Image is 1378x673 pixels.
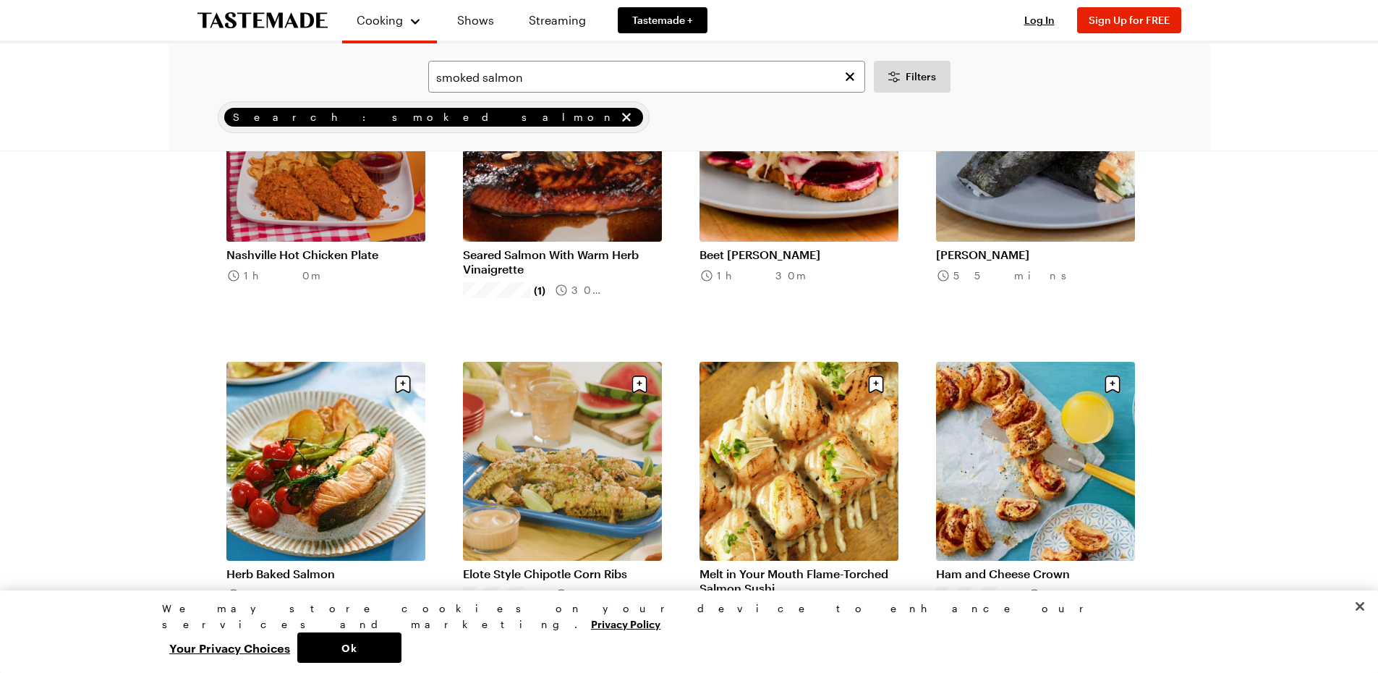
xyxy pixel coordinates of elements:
[591,617,660,630] a: More information about your privacy, opens in a new tab
[463,567,662,581] a: Elote Style Chipotle Corn Ribs ​
[632,13,693,27] span: Tastemade +
[862,371,890,398] button: Save recipe
[463,247,662,276] a: Seared Salmon With Warm Herb Vinaigrette
[699,567,898,596] a: Melt in Your Mouth Flame-Torched Salmon Sushi
[162,632,297,663] button: Your Privacy Choices
[618,109,634,125] button: remove Search: smoked salmon
[1089,14,1170,26] span: Sign Up for FREE
[162,601,1204,663] div: Privacy
[1077,7,1181,33] button: Sign Up for FREE
[699,247,898,262] a: Beet [PERSON_NAME]
[297,632,401,663] button: Ok
[357,6,422,35] button: Cooking
[197,12,328,29] a: To Tastemade Home Page
[906,69,936,84] span: Filters
[1344,591,1376,622] button: Close
[936,567,1135,581] a: Ham and Cheese Crown
[226,247,425,262] a: Nashville Hot Chicken Plate
[936,247,1135,262] a: [PERSON_NAME]
[1011,13,1068,27] button: Log In
[389,371,417,398] button: Save recipe
[357,13,403,27] span: Cooking
[842,69,858,85] button: Clear search
[626,371,653,398] button: Save recipe
[874,61,950,93] button: Desktop filters
[618,7,707,33] a: Tastemade +
[226,567,425,581] a: Herb Baked Salmon
[233,109,616,125] span: Search: smoked salmon
[1099,371,1126,398] button: Save recipe
[1024,14,1055,26] span: Log In
[162,601,1204,632] div: We may store cookies on your device to enhance our services and marketing.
